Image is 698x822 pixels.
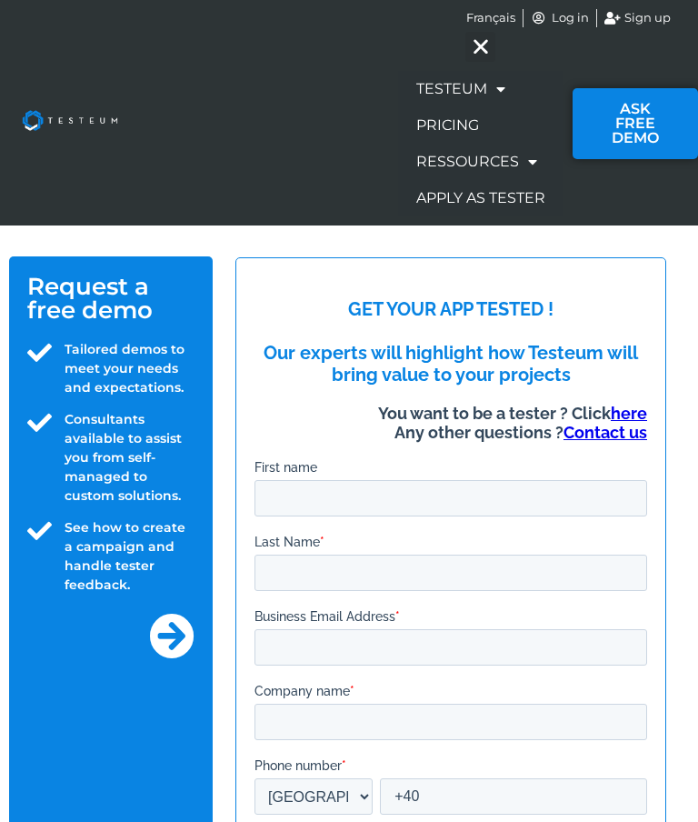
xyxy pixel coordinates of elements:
[60,410,195,506] span: Consultants available to assist you from self-managed to custom solutions.
[309,146,393,165] a: Contact us
[466,9,515,27] a: Français
[547,9,589,27] span: Log in
[356,127,393,146] a: here
[604,9,672,27] a: Sign up
[60,518,195,595] span: See how to create a campaign and handle tester feedback.
[465,32,495,62] div: Menu Toggle
[9,22,384,109] span: GET YOUR APP TESTED ! Our experts will highlight how Testeum will bring value to your projects
[573,88,698,159] a: ASK FREE DEMO
[60,340,195,397] span: Tailored demos to meet your needs and expectations.
[398,71,563,107] a: Testeum
[600,102,671,145] span: ASK FREE DEMO
[398,180,563,216] a: Apply as tester
[398,107,563,144] a: Pricing
[27,275,194,322] h1: Request a free demo
[531,9,589,27] a: Log in
[620,9,671,27] span: Sign up
[398,144,563,180] a: Ressources
[124,127,393,165] strong: You want to be a tester ? Click Any other questions ?
[9,97,131,144] img: Testeum Logo - Application crowdtesting platform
